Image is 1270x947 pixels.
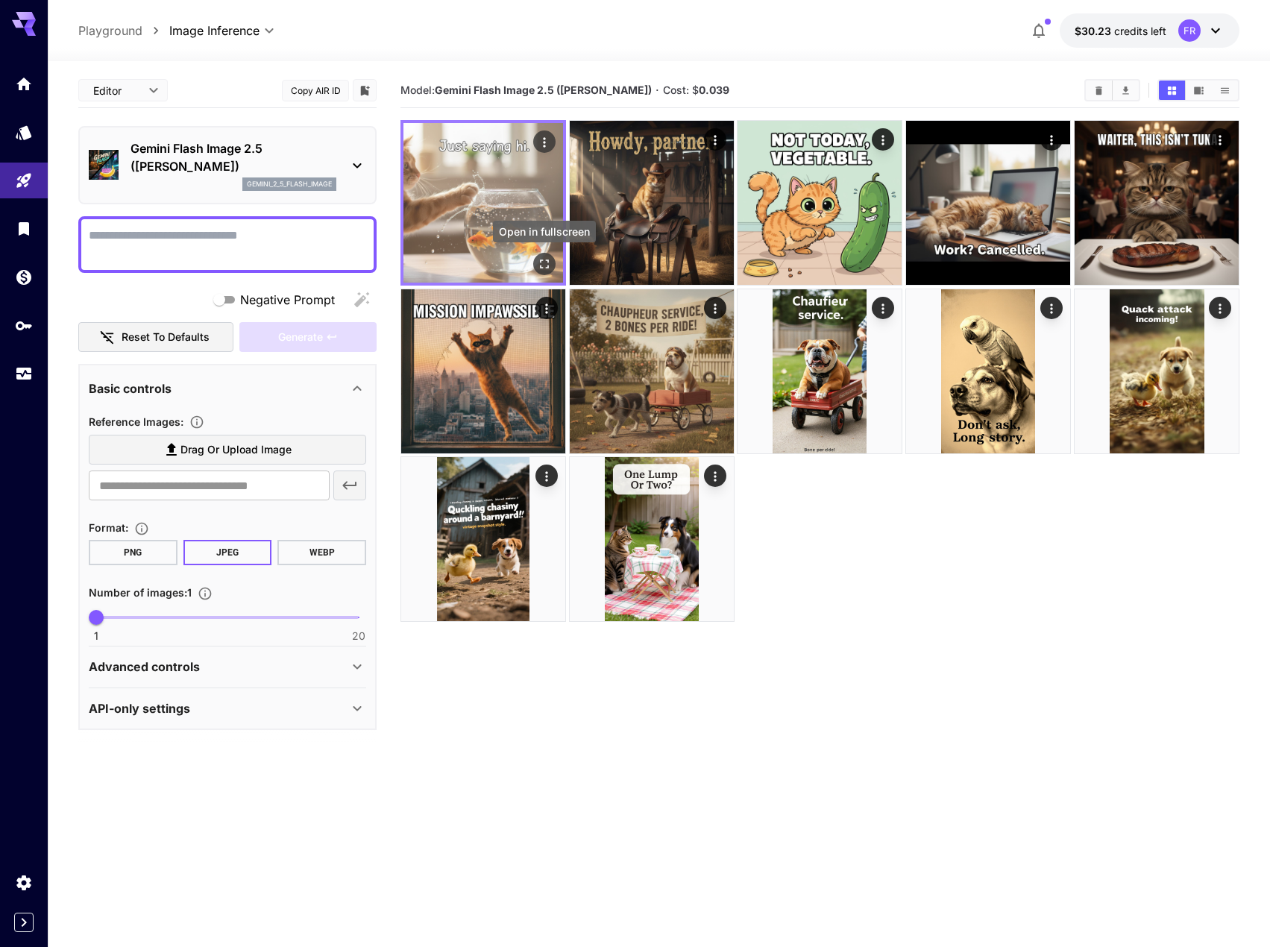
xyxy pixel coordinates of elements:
[570,121,734,285] img: 9k=
[240,291,335,309] span: Negative Prompt
[89,690,366,726] div: API-only settings
[1084,79,1140,101] div: Clear AllDownload All
[435,84,652,96] b: Gemini Flash Image 2.5 ([PERSON_NAME])
[1075,23,1166,39] div: $30.23069
[89,649,366,685] div: Advanced controls
[14,913,34,932] button: Expand sidebar
[403,123,563,283] img: 9k=
[15,219,33,238] div: Library
[352,629,365,644] span: 20
[89,521,128,534] span: Format :
[89,133,366,197] div: Gemini Flash Image 2.5 ([PERSON_NAME])gemini_2_5_flash_image
[1060,13,1239,48] button: $30.23069FR
[1086,81,1112,100] button: Clear All
[535,465,558,487] div: Actions
[906,121,1070,285] img: 9k=
[1209,297,1231,319] div: Actions
[1113,81,1139,100] button: Download All
[1075,121,1239,285] img: 9k=
[704,297,726,319] div: Actions
[704,128,726,151] div: Actions
[570,289,734,453] img: Z
[78,22,169,40] nav: breadcrumb
[906,289,1070,453] img: 9k=
[401,457,565,621] img: 9k=
[192,586,219,601] button: Specify how many images to generate in a single request. Each image generation will be charged se...
[533,253,556,275] div: Open in fullscreen
[89,658,200,676] p: Advanced controls
[400,84,652,96] span: Model:
[656,81,659,99] p: ·
[94,629,98,644] span: 1
[570,457,734,621] img: 2Q==
[1212,81,1238,100] button: Show media in list view
[89,699,190,717] p: API-only settings
[401,289,565,453] img: 2Q==
[183,415,210,430] button: Upload a reference image to guide the result. This is needed for Image-to-Image or Inpainting. Su...
[873,128,895,151] div: Actions
[15,75,33,93] div: Home
[247,179,332,189] p: gemini_2_5_flash_image
[663,84,729,96] span: Cost: $
[89,415,183,428] span: Reference Images :
[533,130,556,153] div: Actions
[493,221,596,242] div: Open in fullscreen
[89,371,366,406] div: Basic controls
[535,297,558,319] div: Actions
[1114,25,1166,37] span: credits left
[1040,128,1063,151] div: Actions
[1075,25,1114,37] span: $30.23
[78,322,233,353] button: Reset to defaults
[93,83,139,98] span: Editor
[1075,289,1239,453] img: 2Q==
[15,268,33,286] div: Wallet
[1159,81,1185,100] button: Show media in grid view
[15,123,33,142] div: Models
[15,172,33,190] div: Playground
[183,540,272,565] button: JPEG
[277,540,366,565] button: WEBP
[738,121,902,285] img: 2Q==
[128,521,155,536] button: Choose the file format for the output image.
[131,139,336,175] p: Gemini Flash Image 2.5 ([PERSON_NAME])
[15,365,33,383] div: Usage
[282,80,349,101] button: Copy AIR ID
[1040,297,1063,319] div: Actions
[15,316,33,335] div: API Keys
[738,289,902,453] img: 2Q==
[180,441,292,459] span: Drag or upload image
[1186,81,1212,100] button: Show media in video view
[873,297,895,319] div: Actions
[89,380,172,397] p: Basic controls
[78,22,142,40] a: Playground
[699,84,729,96] b: 0.039
[89,540,177,565] button: PNG
[1178,19,1201,42] div: FR
[89,435,366,465] label: Drag or upload image
[704,465,726,487] div: Actions
[169,22,260,40] span: Image Inference
[358,81,371,99] button: Add to library
[1157,79,1239,101] div: Show media in grid viewShow media in video viewShow media in list view
[89,586,192,599] span: Number of images : 1
[1209,128,1231,151] div: Actions
[15,873,33,892] div: Settings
